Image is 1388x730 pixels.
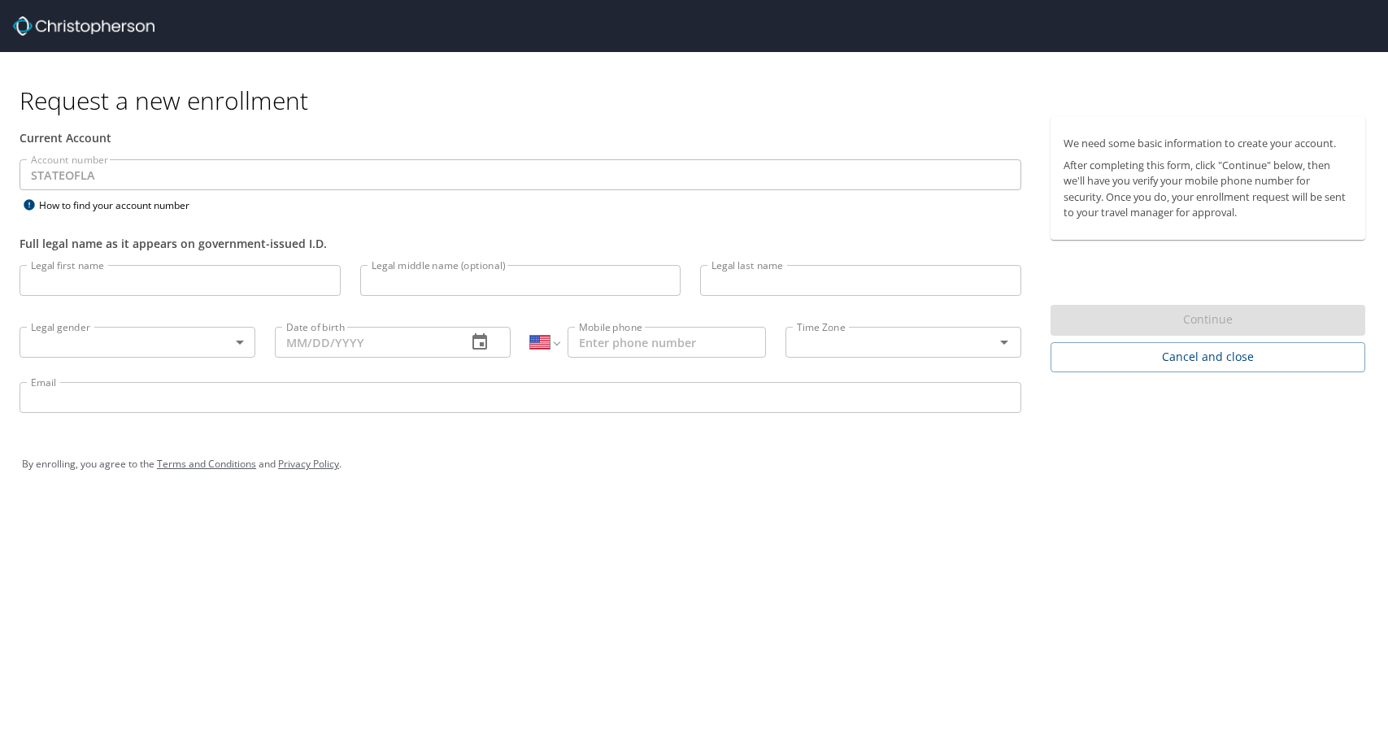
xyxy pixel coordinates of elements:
button: Cancel and close [1051,342,1365,372]
p: After completing this form, click "Continue" below, then we'll have you verify your mobile phone ... [1064,158,1352,220]
img: cbt logo [13,16,154,36]
div: Full legal name as it appears on government-issued I.D. [20,235,1021,252]
h1: Request a new enrollment [20,85,1378,116]
input: MM/DD/YYYY [275,327,454,358]
input: Enter phone number [568,327,766,358]
a: Privacy Policy [278,457,339,471]
button: Open [993,331,1016,354]
div: How to find your account number [20,195,223,215]
a: Terms and Conditions [157,457,256,471]
div: ​ [20,327,255,358]
div: Current Account [20,129,1021,146]
p: We need some basic information to create your account. [1064,136,1352,151]
span: Cancel and close [1064,347,1352,367]
div: By enrolling, you agree to the and . [22,444,1366,484]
